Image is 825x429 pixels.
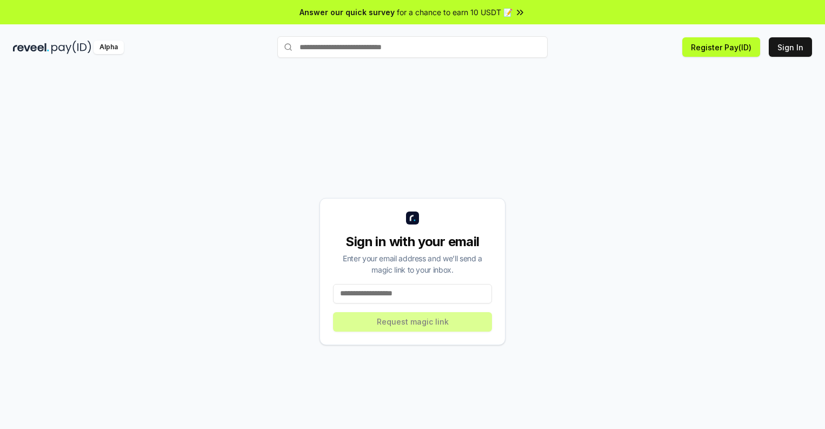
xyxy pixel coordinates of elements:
button: Sign In [769,37,812,57]
div: Enter your email address and we’ll send a magic link to your inbox. [333,253,492,275]
button: Register Pay(ID) [682,37,760,57]
img: logo_small [406,212,419,225]
span: for a chance to earn 10 USDT 📝 [397,6,513,18]
img: pay_id [51,41,91,54]
div: Alpha [94,41,124,54]
img: reveel_dark [13,41,49,54]
span: Answer our quick survey [300,6,395,18]
div: Sign in with your email [333,233,492,250]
